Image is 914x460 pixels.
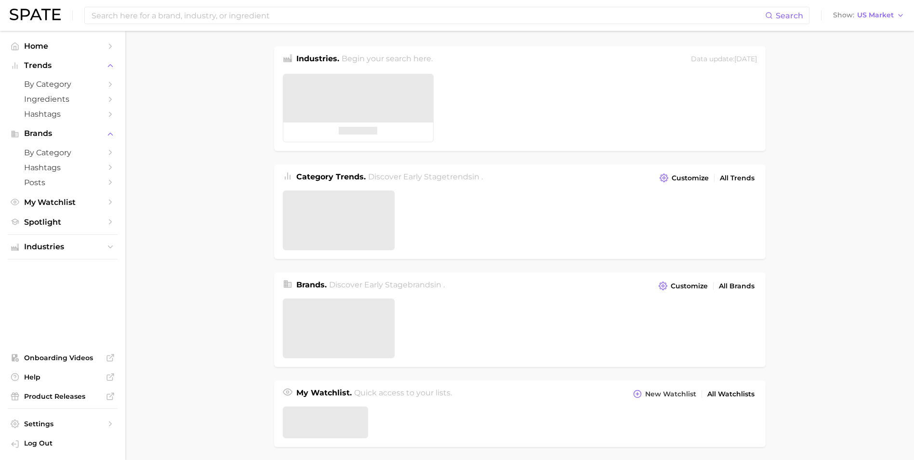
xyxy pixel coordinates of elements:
[8,240,118,254] button: Industries
[8,160,118,175] a: Hashtags
[8,195,118,210] a: My Watchlist
[671,282,708,290] span: Customize
[10,9,61,20] img: SPATE
[24,129,101,138] span: Brands
[24,419,101,428] span: Settings
[8,351,118,365] a: Onboarding Videos
[8,417,118,431] a: Settings
[24,198,101,207] span: My Watchlist
[8,436,118,452] a: Log out. Currently logged in with e-mail david.lucas@loreal.com.
[329,280,445,289] span: Discover Early Stage brands in .
[24,217,101,227] span: Spotlight
[24,163,101,172] span: Hashtags
[24,392,101,401] span: Product Releases
[8,389,118,404] a: Product Releases
[776,11,803,20] span: Search
[719,282,755,290] span: All Brands
[656,279,710,293] button: Customize
[631,387,698,401] button: New Watchlist
[368,172,483,181] span: Discover Early Stage trends in .
[342,53,433,66] h2: Begin your search here.
[8,215,118,230] a: Spotlight
[8,58,118,73] button: Trends
[657,171,711,185] button: Customize
[24,61,101,70] span: Trends
[707,390,755,398] span: All Watchlists
[716,280,757,293] a: All Brands
[24,109,101,119] span: Hashtags
[296,53,339,66] h1: Industries.
[857,13,894,18] span: US Market
[24,95,101,104] span: Ingredients
[8,370,118,384] a: Help
[831,9,907,22] button: ShowUS Market
[24,353,101,362] span: Onboarding Videos
[91,7,765,24] input: Search here for a brand, industry, or ingredient
[672,174,709,182] span: Customize
[24,439,110,447] span: Log Out
[24,243,101,251] span: Industries
[8,145,118,160] a: by Category
[8,77,118,92] a: by Category
[296,280,327,289] span: Brands .
[8,92,118,107] a: Ingredients
[720,174,755,182] span: All Trends
[24,80,101,89] span: by Category
[296,387,352,401] h1: My Watchlist.
[705,388,757,401] a: All Watchlists
[24,41,101,51] span: Home
[24,148,101,157] span: by Category
[8,175,118,190] a: Posts
[296,172,366,181] span: Category Trends .
[645,390,696,398] span: New Watchlist
[833,13,854,18] span: Show
[8,107,118,122] a: Hashtags
[691,53,757,66] div: Data update: [DATE]
[354,387,452,401] h2: Quick access to your lists.
[24,373,101,381] span: Help
[8,39,118,54] a: Home
[8,126,118,141] button: Brands
[717,172,757,185] a: All Trends
[24,178,101,187] span: Posts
